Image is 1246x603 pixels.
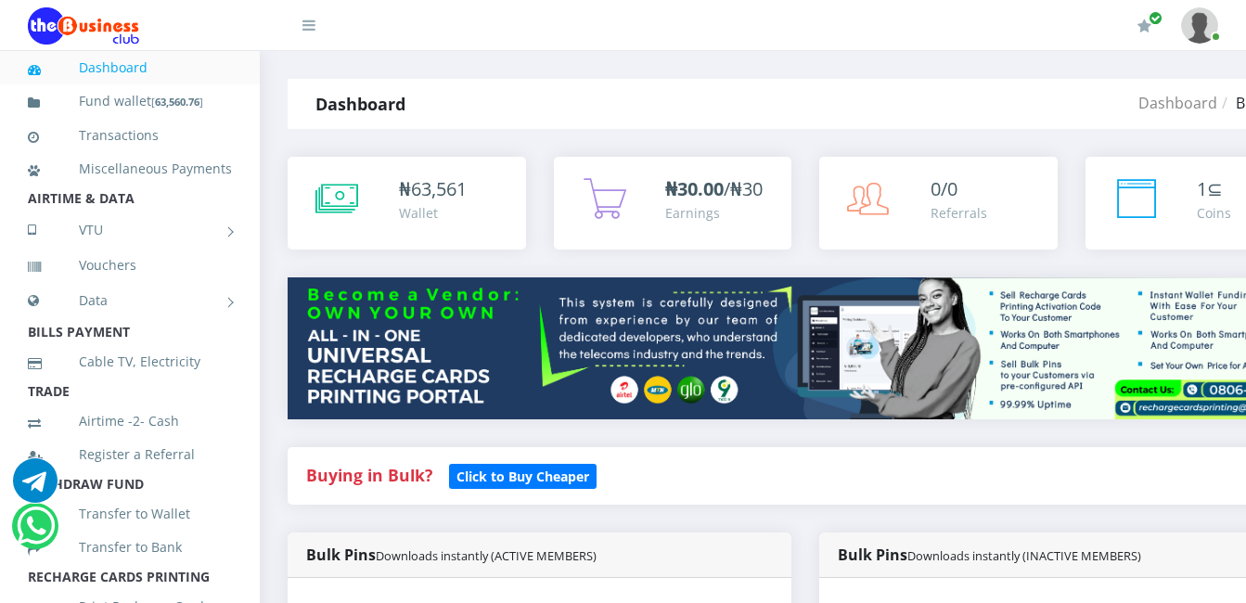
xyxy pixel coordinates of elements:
a: Chat for support [13,472,58,503]
div: Wallet [399,203,467,223]
strong: Bulk Pins [838,545,1141,565]
b: ₦30.00 [665,176,724,201]
a: Click to Buy Cheaper [449,464,597,486]
a: Dashboard [1138,93,1217,113]
a: ₦63,561 Wallet [288,157,526,250]
div: Referrals [931,203,987,223]
div: ₦ [399,175,467,203]
div: Coins [1197,203,1231,223]
img: Logo [28,7,139,45]
strong: Buying in Bulk? [306,464,432,486]
a: Airtime -2- Cash [28,400,232,443]
b: 63,560.76 [155,95,199,109]
a: Data [28,277,232,324]
small: Downloads instantly (INACTIVE MEMBERS) [907,547,1141,564]
a: Transfer to Bank [28,526,232,569]
a: VTU [28,207,232,253]
small: [ ] [151,95,203,109]
small: Downloads instantly (ACTIVE MEMBERS) [376,547,597,564]
span: 63,561 [411,176,467,201]
a: 0/0 Referrals [819,157,1058,250]
span: Renew/Upgrade Subscription [1149,11,1163,25]
a: Chat for support [17,518,55,548]
span: /₦30 [665,176,763,201]
div: ⊆ [1197,175,1231,203]
img: User [1181,7,1218,44]
a: Transactions [28,114,232,157]
a: Dashboard [28,46,232,89]
div: Earnings [665,203,763,223]
b: Click to Buy Cheaper [456,468,589,485]
a: Fund wallet[63,560.76] [28,80,232,123]
a: Register a Referral [28,433,232,476]
a: Vouchers [28,244,232,287]
strong: Bulk Pins [306,545,597,565]
a: ₦30.00/₦30 Earnings [554,157,792,250]
a: Transfer to Wallet [28,493,232,535]
strong: Dashboard [315,93,405,115]
span: 1 [1197,176,1207,201]
a: Miscellaneous Payments [28,148,232,190]
i: Renew/Upgrade Subscription [1137,19,1151,33]
span: 0/0 [931,176,957,201]
a: Cable TV, Electricity [28,340,232,383]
